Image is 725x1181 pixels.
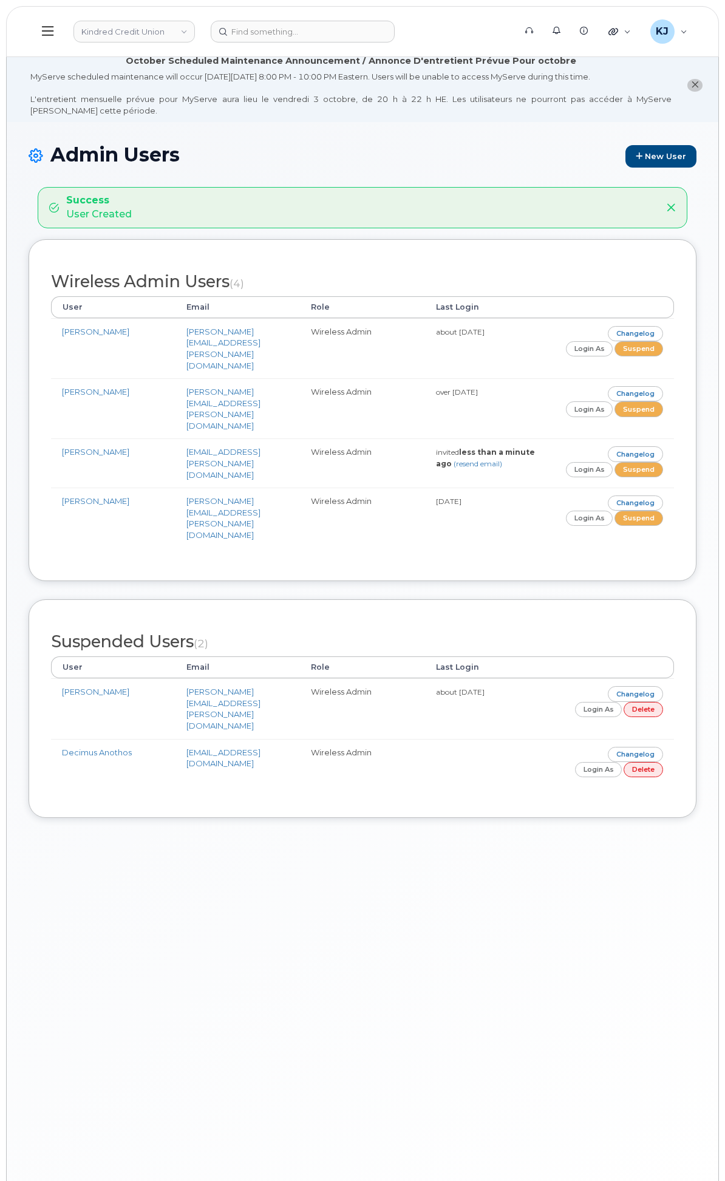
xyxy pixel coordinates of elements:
a: Suspend [614,462,663,477]
a: Login as [566,401,613,417]
small: about [DATE] [436,687,485,696]
th: Last Login [425,656,550,678]
button: close notification [687,79,703,92]
a: Changelog [608,747,663,762]
td: Wireless Admin [300,438,424,488]
a: Login as [575,702,622,717]
a: Delete [624,762,663,777]
a: Decimus Anothos [62,747,132,757]
a: Delete [624,702,663,717]
a: Login as [566,511,613,526]
small: [DATE] [436,497,461,506]
td: Wireless Admin [300,488,424,548]
a: Suspend [614,511,663,526]
small: (4) [230,277,244,290]
a: [EMAIL_ADDRESS][DOMAIN_NAME] [186,747,260,769]
strong: Success [66,194,132,208]
td: Wireless Admin [300,739,424,784]
a: Suspend [614,401,663,417]
div: October Scheduled Maintenance Announcement / Annonce D'entretient Prévue Pour octobre [126,55,576,67]
a: [PERSON_NAME] [62,387,129,397]
small: invited [436,448,535,468]
a: New User [625,145,696,168]
a: [PERSON_NAME] [62,687,129,696]
a: [PERSON_NAME] [62,327,129,336]
th: User [51,296,175,318]
div: User Created [66,194,132,222]
a: [PERSON_NAME] [62,496,129,506]
td: Wireless Admin [300,378,424,438]
small: (2) [194,637,208,650]
th: Last Login [425,296,550,318]
a: [PERSON_NAME] [62,447,129,457]
h2: Suspended Users [51,633,674,651]
h1: Admin Users [29,144,696,168]
a: Login as [566,462,613,477]
a: Changelog [608,326,663,341]
a: [EMAIL_ADDRESS][PERSON_NAME][DOMAIN_NAME] [186,447,260,479]
a: Changelog [608,446,663,461]
td: Wireless Admin [300,678,424,738]
small: about [DATE] [436,327,485,336]
a: [PERSON_NAME][EMAIL_ADDRESS][PERSON_NAME][DOMAIN_NAME] [186,387,260,431]
a: Changelog [608,495,663,511]
th: Email [175,296,300,318]
th: Role [300,296,424,318]
div: MyServe scheduled maintenance will occur [DATE][DATE] 8:00 PM - 10:00 PM Eastern. Users will be u... [30,71,672,116]
h2: Wireless Admin Users [51,273,674,291]
a: Login as [575,762,622,777]
th: Email [175,656,300,678]
a: Changelog [608,386,663,401]
a: [PERSON_NAME][EMAIL_ADDRESS][PERSON_NAME][DOMAIN_NAME] [186,327,260,370]
a: Changelog [608,686,663,701]
a: (resend email) [454,459,502,468]
a: Suspend [614,341,663,356]
a: [PERSON_NAME][EMAIL_ADDRESS][PERSON_NAME][DOMAIN_NAME] [186,496,260,540]
strong: less than a minute ago [436,448,535,468]
a: [PERSON_NAME][EMAIL_ADDRESS][PERSON_NAME][DOMAIN_NAME] [186,687,260,730]
th: Role [300,656,424,678]
small: over [DATE] [436,387,478,397]
th: User [51,656,175,678]
a: Login as [566,341,613,356]
td: Wireless Admin [300,318,424,378]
